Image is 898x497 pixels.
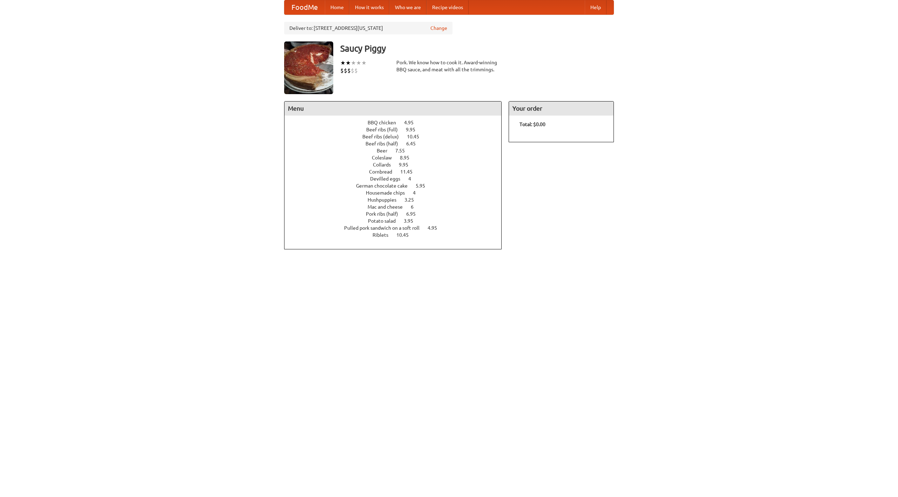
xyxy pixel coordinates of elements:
span: Mac and cheese [368,204,410,210]
a: How it works [349,0,389,14]
span: 9.95 [406,127,422,132]
span: 8.95 [400,155,416,161]
a: FoodMe [284,0,325,14]
span: Devilled eggs [370,176,407,182]
span: 6.45 [406,141,423,146]
a: Riblets 10.45 [373,232,422,238]
span: 7.55 [395,148,412,153]
span: 9.95 [399,162,415,168]
h3: Saucy Piggy [340,41,614,55]
span: Potato salad [368,218,403,224]
li: ★ [361,59,367,67]
a: Beef ribs (half) 6.45 [366,141,429,146]
span: 10.45 [407,134,426,139]
li: ★ [356,59,361,67]
h4: Your order [509,102,614,116]
a: Help [585,0,607,14]
a: Beef ribs (full) 9.95 [366,127,428,132]
a: Beer 7.55 [377,148,418,153]
li: $ [351,67,354,74]
span: 3.95 [404,218,420,224]
span: 6 [411,204,421,210]
span: Housemade chips [366,190,412,196]
span: 10.45 [396,232,416,238]
b: Total: $0.00 [520,122,545,127]
span: German chocolate cake [356,183,415,189]
img: angular.jpg [284,41,333,94]
span: BBQ chicken [368,120,403,125]
div: Deliver to: [STREET_ADDRESS][US_STATE] [284,22,453,34]
a: Recipe videos [427,0,469,14]
a: Who we are [389,0,427,14]
li: $ [347,67,351,74]
a: Collards 9.95 [373,162,421,168]
span: Collards [373,162,398,168]
span: Beer [377,148,394,153]
li: ★ [340,59,346,67]
span: Beef ribs (full) [366,127,405,132]
li: $ [354,67,358,74]
span: Hushpuppies [368,197,403,203]
span: 4.95 [428,225,444,231]
a: Change [430,25,447,32]
span: Beef ribs (half) [366,141,405,146]
a: Home [325,0,349,14]
a: Pulled pork sandwich on a soft roll 4.95 [344,225,450,231]
span: 3.25 [404,197,421,203]
span: Pulled pork sandwich on a soft roll [344,225,427,231]
a: BBQ chicken 4.95 [368,120,427,125]
a: Hushpuppies 3.25 [368,197,427,203]
li: ★ [351,59,356,67]
li: $ [344,67,347,74]
span: 4.95 [404,120,421,125]
span: Beef ribs (delux) [362,134,406,139]
div: Pork. We know how to cook it. Award-winning BBQ sauce, and meat with all the trimmings. [396,59,502,73]
h4: Menu [284,102,501,116]
a: Pork ribs (half) 6.95 [366,211,429,217]
span: Cornbread [369,169,399,175]
a: German chocolate cake 5.95 [356,183,438,189]
a: Potato salad 3.95 [368,218,426,224]
span: 11.45 [400,169,420,175]
span: 6.95 [406,211,423,217]
span: 5.95 [416,183,432,189]
a: Housemade chips 4 [366,190,429,196]
a: Beef ribs (delux) 10.45 [362,134,432,139]
li: $ [340,67,344,74]
a: Coleslaw 8.95 [372,155,422,161]
span: 4 [413,190,423,196]
li: ★ [346,59,351,67]
span: Riblets [373,232,395,238]
span: Pork ribs (half) [366,211,405,217]
a: Cornbread 11.45 [369,169,425,175]
span: 4 [408,176,418,182]
a: Mac and cheese 6 [368,204,427,210]
span: Coleslaw [372,155,399,161]
a: Devilled eggs 4 [370,176,424,182]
